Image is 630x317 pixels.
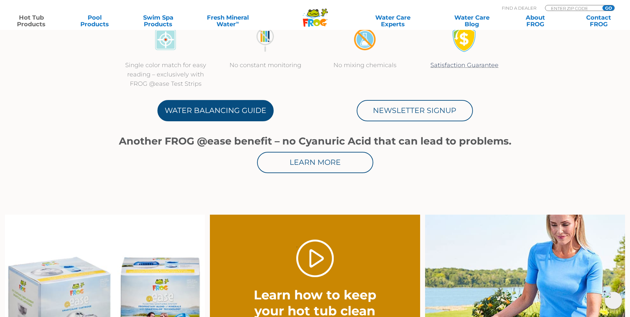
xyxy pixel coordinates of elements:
h1: Another FROG @ease benefit – no Cyanuric Acid that can lead to problems. [116,136,514,147]
p: Single color match for easy reading – exclusively with FROG @ease Test Strips [123,60,209,88]
input: Zip Code Form [550,5,595,11]
a: Water CareExperts [353,14,433,28]
img: icon-atease-color-match [153,27,178,52]
a: Water CareBlog [447,14,496,28]
a: Newsletter Signup [357,100,473,121]
a: Play Video [296,240,334,277]
img: no-mixing1 [352,27,377,52]
a: Hot TubProducts [7,14,56,28]
a: Water Balancing Guide [157,100,274,121]
a: AboutFROG [510,14,560,28]
p: No mixing chemicals [322,60,408,70]
a: PoolProducts [70,14,120,28]
input: GO [602,5,614,11]
img: Satisfaction Guarantee Icon [452,27,477,52]
a: Satisfaction Guarantee [430,61,498,69]
img: no-constant-monitoring1 [253,27,278,52]
sup: ∞ [236,20,239,25]
a: Fresh MineralWater∞ [197,14,259,28]
p: Find A Dealer [502,5,536,11]
img: openIcon [605,292,622,309]
a: Learn More [257,152,373,173]
a: ContactFROG [574,14,623,28]
a: Swim SpaProducts [134,14,183,28]
p: No constant monitoring [222,60,309,70]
